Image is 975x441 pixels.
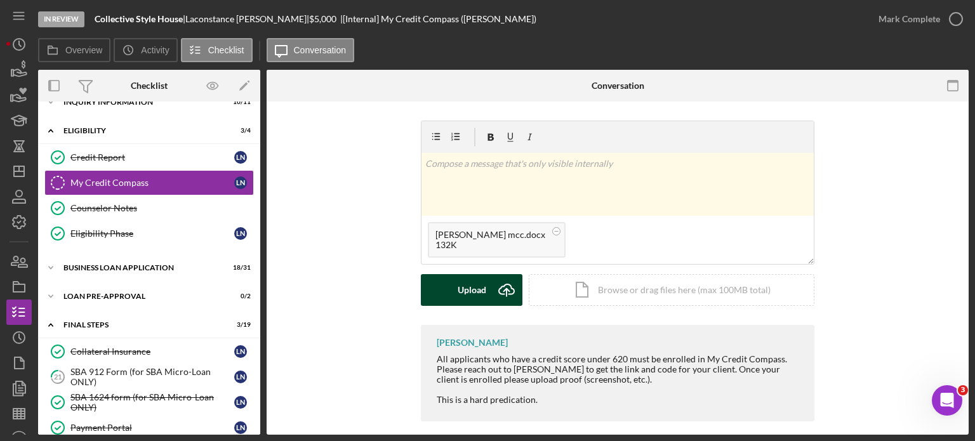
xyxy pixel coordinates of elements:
div: Collateral Insurance [70,346,234,357]
div: FINAL STEPS [63,321,219,329]
div: In Review [38,11,84,27]
label: Conversation [294,45,347,55]
div: Checklist [131,81,168,91]
a: My Credit CompassLN [44,170,254,195]
div: INQUIRY INFORMATION [63,98,219,106]
button: Overview [38,38,110,62]
div: Eligibility Phase [70,228,234,239]
div: Mark Complete [879,6,940,32]
span: $5,000 [309,13,336,24]
div: L N [234,345,247,358]
div: SBA 1624 form (for SBA Micro-Loan ONLY) [70,392,234,412]
button: Activity [114,38,177,62]
div: L N [234,176,247,189]
iframe: Intercom live chat [932,385,962,416]
button: Mark Complete [866,6,969,32]
label: Activity [141,45,169,55]
div: Conversation [592,81,644,91]
div: 0 / 2 [228,293,251,300]
div: L N [234,151,247,164]
div: 18 / 31 [228,264,251,272]
div: L N [234,396,247,409]
div: All applicants who have a credit score under 620 must be enrolled in My Credit Compass. Please re... [437,354,802,385]
tspan: 21 [54,372,62,381]
div: L N [234,227,247,240]
div: L N [234,421,247,434]
div: 3 / 4 [228,127,251,135]
div: BUSINESS LOAN APPLICATION [63,264,219,272]
a: Eligibility PhaseLN [44,221,254,246]
div: LOAN PRE-APPROVAL [63,293,219,300]
div: [PERSON_NAME] [437,338,508,348]
div: Credit Report [70,152,234,162]
label: Overview [65,45,102,55]
div: My Credit Compass [70,178,234,188]
button: Conversation [267,38,355,62]
a: Payment PortalLN [44,415,254,440]
div: Counselor Notes [70,203,253,213]
a: SBA 1624 form (for SBA Micro-Loan ONLY)LN [44,390,254,415]
label: Checklist [208,45,244,55]
div: Laconstance [PERSON_NAME] | [185,14,309,24]
div: This is a hard predication. [437,395,802,405]
div: 3 / 19 [228,321,251,329]
button: Upload [421,274,522,306]
div: 132K [435,240,545,250]
div: [PERSON_NAME] mcc.docx [435,230,545,240]
div: ELIGIBILITY [63,127,219,135]
a: Credit ReportLN [44,145,254,170]
span: 3 [958,385,968,395]
a: Collateral InsuranceLN [44,339,254,364]
div: L N [234,371,247,383]
div: Upload [458,274,486,306]
div: | [95,14,185,24]
div: SBA 912 Form (for SBA Micro-Loan ONLY) [70,367,234,387]
div: 10 / 11 [228,98,251,106]
a: 21SBA 912 Form (for SBA Micro-Loan ONLY)LN [44,364,254,390]
div: | [Internal] My Credit Compass ([PERSON_NAME]) [340,14,536,24]
div: Payment Portal [70,423,234,433]
button: Checklist [181,38,253,62]
a: Counselor Notes [44,195,254,221]
b: Collective Style House [95,13,183,24]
